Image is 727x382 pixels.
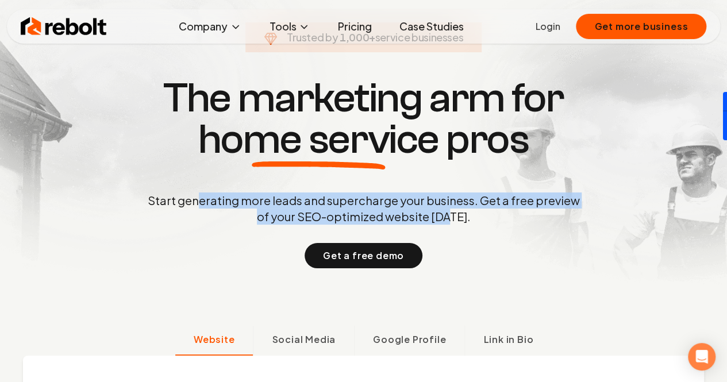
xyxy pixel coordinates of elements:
button: Tools [260,15,319,38]
p: Start generating more leads and supercharge your business. Get a free preview of your SEO-optimiz... [145,192,582,225]
button: Get more business [576,14,706,39]
img: Rebolt Logo [21,15,107,38]
span: Link in Bio [483,333,533,346]
button: Company [170,15,251,38]
button: Get a free demo [305,243,422,268]
a: Pricing [328,15,380,38]
span: Website [194,333,235,346]
h1: The marketing arm for pros [88,78,640,160]
button: Website [175,326,253,356]
span: Social Media [272,333,336,346]
a: Login [535,20,560,33]
div: Open Intercom Messenger [688,343,716,371]
span: Google Profile [373,333,446,346]
button: Social Media [253,326,354,356]
button: Google Profile [354,326,464,356]
a: Case Studies [390,15,472,38]
button: Link in Bio [464,326,552,356]
span: home service [198,119,439,160]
